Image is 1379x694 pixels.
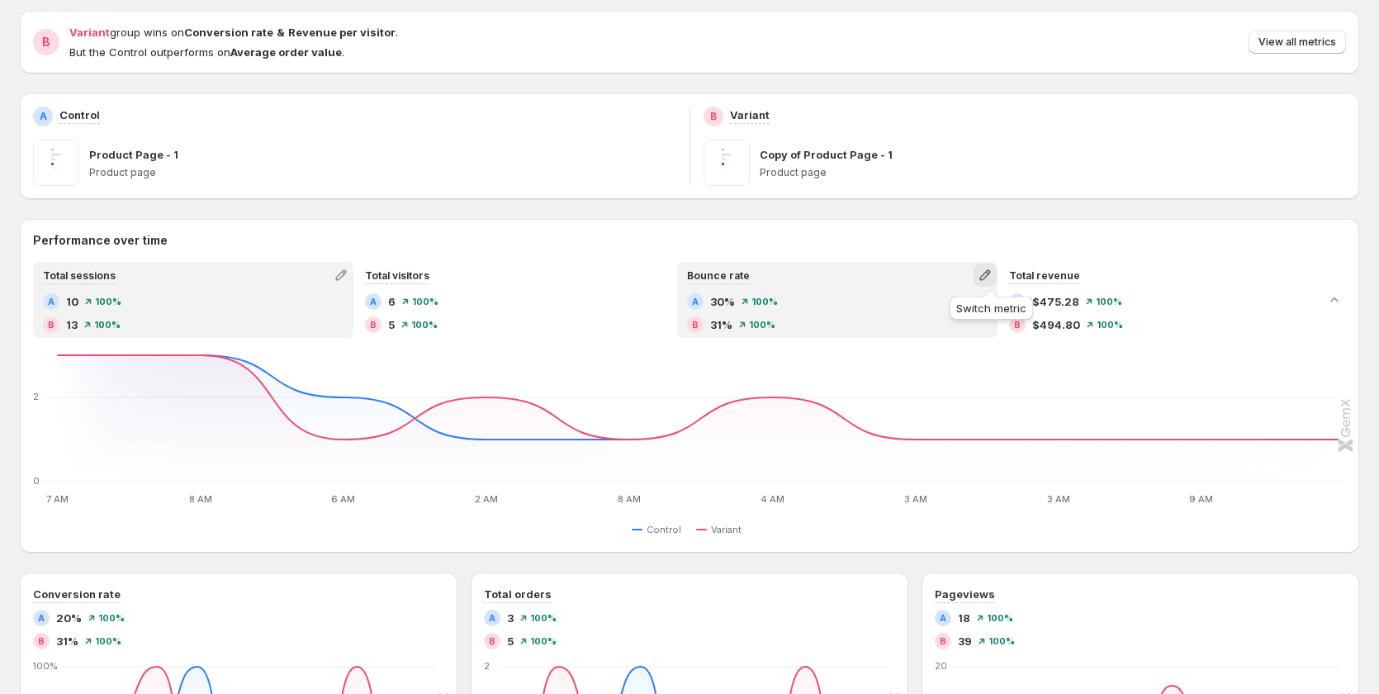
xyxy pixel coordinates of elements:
[288,26,396,39] strong: Revenue per visitor
[632,520,688,540] button: Control
[33,391,39,402] text: 2
[33,140,79,186] img: Product Page - 1
[277,26,285,39] strong: &
[46,493,69,505] text: 7 AM
[33,232,1346,249] h2: Performance over time
[489,636,495,646] h2: B
[704,140,750,186] img: Copy of Product Page - 1
[988,636,1015,646] span: 100%
[48,297,54,307] h2: A
[38,613,45,623] h2: A
[935,660,947,672] text: 20
[958,610,970,626] span: 18
[89,166,676,179] p: Product page
[760,146,893,163] p: Copy of Product Page - 1
[987,613,1013,623] span: 100%
[66,316,78,333] span: 13
[1189,493,1213,505] text: 9 AM
[935,586,995,602] h3: Pageviews
[230,45,342,59] strong: Average order value
[69,45,344,59] span: But the Control outperforms on .
[95,636,121,646] span: 100%
[507,610,514,626] span: 3
[489,613,495,623] h2: A
[692,297,699,307] h2: A
[711,523,742,536] span: Variant
[760,166,1347,179] p: Product page
[388,316,395,333] span: 5
[530,636,557,646] span: 100%
[710,110,717,123] h2: B
[43,269,116,282] span: Total sessions
[331,493,355,505] text: 6 AM
[940,636,946,646] h2: B
[507,633,514,649] span: 5
[484,660,490,672] text: 2
[69,26,398,39] span: group wins on .
[38,636,45,646] h2: B
[1009,269,1080,282] span: Total revenue
[1096,297,1122,307] span: 100%
[904,493,927,505] text: 3 AM
[751,297,778,307] span: 100%
[761,493,784,505] text: 4 AM
[66,293,78,310] span: 10
[56,610,82,626] span: 20%
[95,297,121,307] span: 100%
[184,26,273,39] strong: Conversion rate
[1032,293,1079,310] span: $475.28
[687,269,750,282] span: Bounce rate
[940,613,946,623] h2: A
[1258,36,1336,49] span: View all metrics
[48,320,54,330] h2: B
[1047,493,1070,505] text: 3 AM
[189,493,212,505] text: 8 AM
[730,107,770,123] p: Variant
[618,493,641,505] text: 8 AM
[33,660,58,672] text: 100%
[1097,320,1123,330] span: 100%
[647,523,681,536] span: Control
[411,320,438,330] span: 100%
[33,586,121,602] h3: Conversion rate
[1323,288,1346,311] button: Collapse chart
[710,293,735,310] span: 30%
[56,633,78,649] span: 31%
[42,34,50,50] h2: B
[98,613,125,623] span: 100%
[1014,320,1021,330] h2: B
[1249,31,1346,54] button: View all metrics
[89,146,178,163] p: Product Page - 1
[33,475,40,487] text: 0
[388,293,396,310] span: 6
[370,297,377,307] h2: A
[696,520,748,540] button: Variant
[370,320,377,330] h2: B
[1032,316,1080,333] span: $494.80
[710,316,732,333] span: 31%
[692,320,699,330] h2: B
[749,320,775,330] span: 100%
[530,613,557,623] span: 100%
[59,107,100,123] p: Control
[40,110,47,123] h2: A
[69,26,110,39] span: Variant
[94,320,121,330] span: 100%
[412,297,438,307] span: 100%
[365,269,429,282] span: Total visitors
[475,493,498,505] text: 2 AM
[958,633,972,649] span: 39
[484,586,552,602] h3: Total orders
